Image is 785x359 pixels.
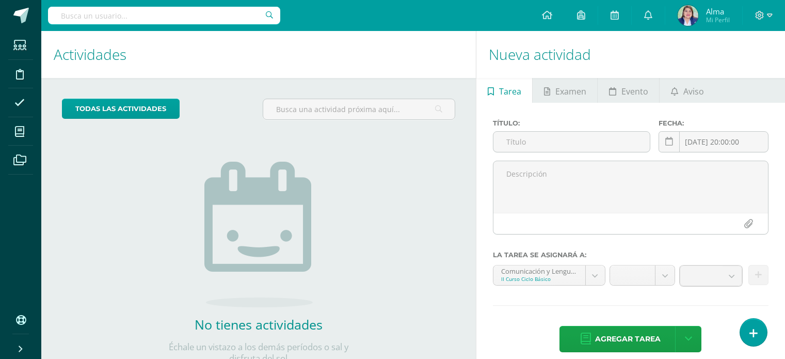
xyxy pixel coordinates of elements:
label: La tarea se asignará a: [493,251,768,259]
input: Fecha de entrega [659,132,768,152]
a: Aviso [660,78,715,103]
div: Comunicación y Lenguaje, Idioma Español 'A' [501,266,578,275]
input: Busca un usuario... [48,7,280,24]
a: Examen [533,78,597,103]
h1: Actividades [54,31,463,78]
input: Busca una actividad próxima aquí... [263,99,455,119]
h1: Nueva actividad [489,31,773,78]
span: Examen [555,79,586,104]
div: II Curso Ciclo Básico [501,275,578,283]
span: Agregar tarea [595,326,661,352]
span: Aviso [683,79,704,104]
span: Tarea [499,79,521,104]
span: Mi Perfil [706,15,730,24]
img: 4ef993094213c5b03b2ee2ce6609450d.png [678,5,698,26]
a: todas las Actividades [62,99,180,119]
a: Evento [598,78,659,103]
span: Evento [621,79,648,104]
span: Alma [706,6,730,17]
h2: No tienes actividades [155,316,362,333]
label: Título: [493,119,650,127]
input: Título [493,132,650,152]
img: no_activities.png [204,162,313,307]
a: Comunicación y Lenguaje, Idioma Español 'A'II Curso Ciclo Básico [493,266,605,285]
a: Tarea [476,78,532,103]
label: Fecha: [659,119,768,127]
